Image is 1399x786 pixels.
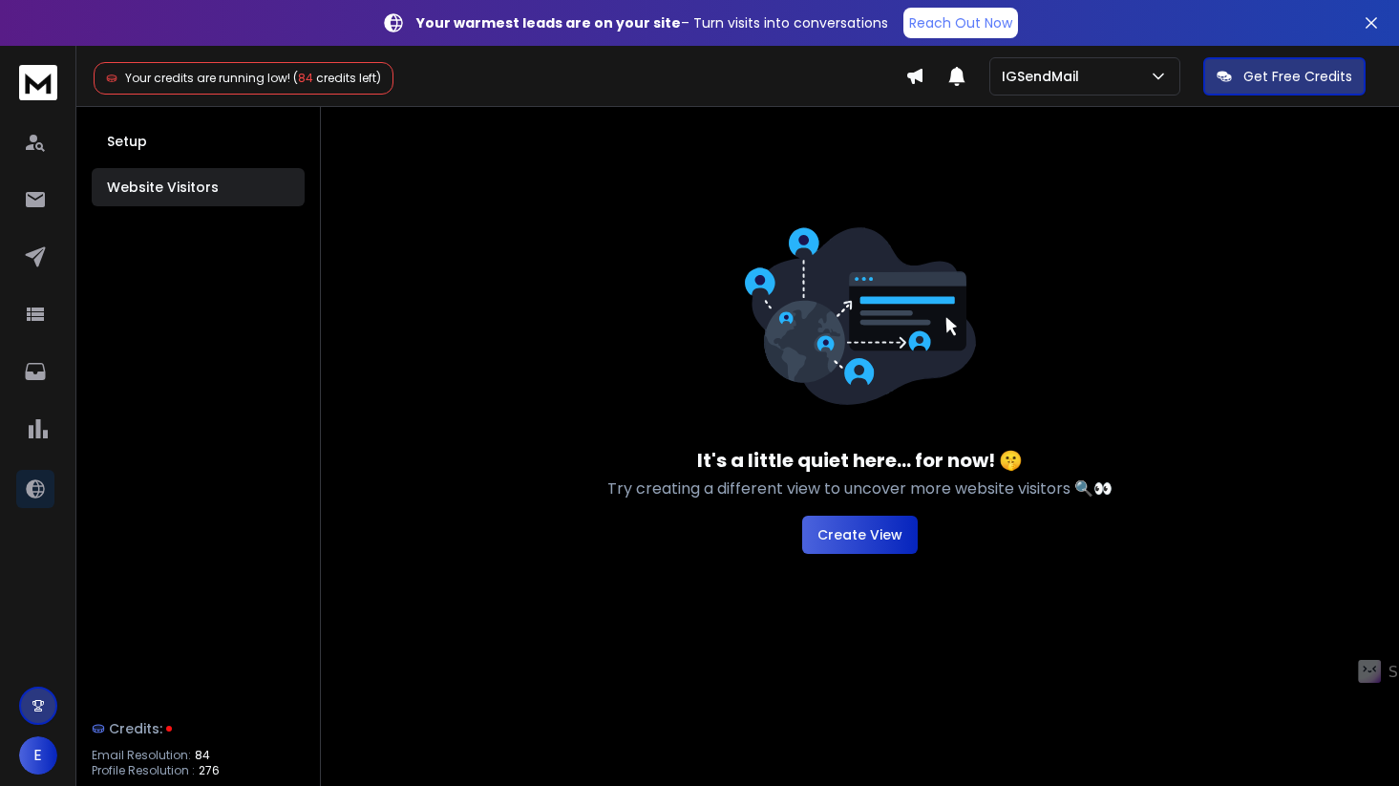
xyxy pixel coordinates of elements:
[802,516,918,554] button: Create View
[293,70,381,86] span: ( credits left)
[92,710,305,748] a: Credits:
[903,8,1018,38] a: Reach Out Now
[92,763,195,778] p: Profile Resolution :
[92,748,191,763] p: Email Resolution:
[19,736,57,775] button: E
[109,719,162,738] span: Credits:
[1243,67,1352,86] p: Get Free Credits
[199,763,220,778] span: 276
[607,478,1113,500] p: Try creating a different view to uncover more website visitors 🔍👀
[19,65,57,100] img: logo
[416,13,681,32] strong: Your warmest leads are on your site
[1203,57,1366,96] button: Get Free Credits
[195,748,210,763] span: 84
[909,13,1012,32] p: Reach Out Now
[1002,67,1087,86] p: IGSendMail
[416,13,888,32] p: – Turn visits into conversations
[92,122,305,160] button: Setup
[298,70,313,86] span: 84
[697,447,1023,474] h3: It's a little quiet here... for now! 🤫
[125,70,290,86] span: Your credits are running low!
[92,168,305,206] button: Website Visitors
